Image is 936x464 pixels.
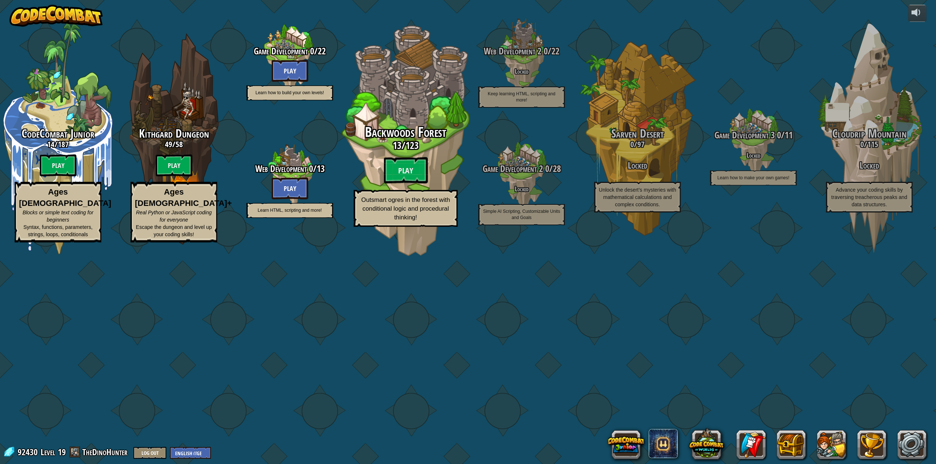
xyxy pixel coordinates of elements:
[254,45,308,57] span: Game Development
[116,23,232,254] div: Complete previous world to unlock
[136,210,212,223] span: Real Python or JavaScript coding for everyone
[18,446,40,458] span: 92430
[336,140,475,151] h3: /
[318,45,326,57] span: 22
[175,139,183,150] span: 58
[580,140,695,149] h3: /
[22,126,94,141] span: CodeCombat Junior
[695,152,811,159] h4: Locked
[637,139,645,150] span: 97
[40,154,76,176] btn: Play
[484,45,541,57] span: Web Development 2
[23,224,93,237] span: Syntax, functions, parameters, strings, loops, conditionals
[580,161,695,170] h3: Locked
[232,118,348,233] div: Complete previous world to unlock
[255,162,307,175] span: Web Development
[256,90,324,95] span: Learn how to build your own levels!
[41,446,55,458] span: Level
[695,130,811,140] h3: /
[393,139,401,152] span: 13
[832,126,907,141] span: Cloudrip Mountain
[272,60,308,82] btn: Play
[785,129,793,141] span: 11
[135,187,232,208] strong: Ages [DEMOGRAPHIC_DATA]+
[10,5,103,27] img: CodeCombat - Learn how to code by playing a game
[464,46,580,56] h3: /
[908,5,926,22] button: Adjust volume
[139,126,209,141] span: Kithgard Dungeon
[811,161,927,170] h3: Locked
[47,139,54,150] span: 14
[165,139,172,150] span: 49
[365,123,446,142] span: Backwoods Forest
[82,446,130,458] a: TheDinoHunter
[860,139,864,150] span: 0
[483,209,560,220] span: Simple AI Scripting, Customizable Units and Goals
[136,224,212,237] span: Escape the dungeon and level up your coding skills!
[133,447,166,459] button: Log Out
[58,446,66,458] span: 19
[599,187,676,207] span: Unlock the desert’s mysteries with mathematical calculations and complex conditions.
[232,164,348,174] h3: /
[464,164,580,174] h3: /
[361,196,450,221] span: Outsmart ogres in the forest with conditional logic and procedural thinking!
[156,154,192,176] btn: Play
[553,162,561,175] span: 28
[317,162,325,175] span: 13
[630,139,634,150] span: 0
[541,45,548,57] span: 0
[551,45,559,57] span: 22
[811,140,927,149] h3: /
[258,208,322,213] span: Learn HTML, scripting and more!
[58,139,69,150] span: 187
[272,177,308,199] btn: Play
[483,162,543,175] span: Game Development 2
[831,187,907,207] span: Advance your coding skills by traversing treacherous peaks and data structures.
[714,129,775,141] span: Game Development 3
[19,187,111,208] strong: Ages [DEMOGRAPHIC_DATA]
[405,139,419,152] span: 123
[464,68,580,75] h4: Locked
[307,162,313,175] span: 0
[488,91,555,103] span: Keep learning HTML, scripting and more!
[23,210,94,223] span: Blocks or simple text coding for beginners
[308,45,314,57] span: 0
[611,126,664,141] span: Sarven Desert
[543,162,549,175] span: 0
[232,46,348,56] h3: /
[116,140,232,149] h3: /
[775,129,781,141] span: 0
[384,157,428,184] btn: Play
[867,139,878,150] span: 115
[717,175,789,180] span: Learn how to make your own games!
[464,185,580,192] h4: Locked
